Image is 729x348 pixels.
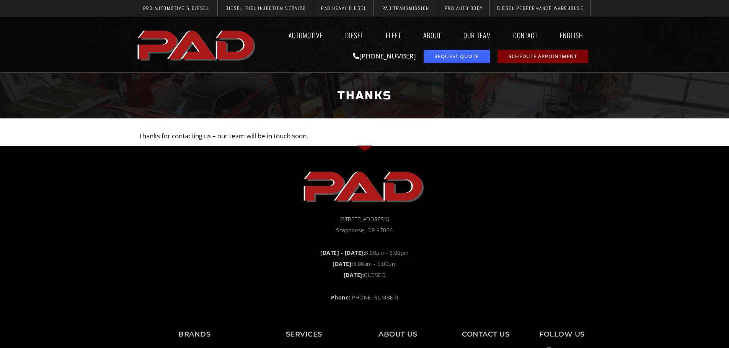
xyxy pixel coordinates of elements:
span: [STREET_ADDRESS] [340,215,389,224]
p: Thanks for contacting us – our team will be in touch soon. [139,130,590,142]
span: PAD Transmission [382,6,429,11]
span: Pro Auto Body [445,6,483,11]
b: [DATE] - [DATE]: [320,249,365,256]
img: The image shows the word "PAD" in bold, red, uppercase letters with a slight shadow effect. [135,24,259,65]
span: Scappoose, OR 97056 [336,226,393,235]
a: Contact [506,26,545,44]
h1: Thanks [139,81,590,110]
span: Schedule Appointment [509,54,577,59]
img: The image shows the word "PAD" in bold, red, uppercase letters with a slight shadow effect. [301,165,427,207]
b: [DATE]: [333,260,353,267]
strong: Phone: [331,294,351,301]
a: English [553,26,594,44]
span: 8:00am - 5:00pm [333,259,396,269]
span: 8:00am - 6:00pm [320,248,409,257]
span: Pro Automotive & Diesel [143,6,209,11]
b: [DATE]: [344,271,364,278]
span: PAD Heavy Diesel [321,6,366,11]
span: Request Quote [434,54,479,59]
a: Our Team [456,26,498,44]
a: Automotive [281,26,330,44]
span: Diesel Fuel Injection Service [225,6,306,11]
a: Diesel [338,26,371,44]
a: Fleet [378,26,408,44]
p: About Us [358,331,438,338]
p: Contact us [445,331,526,338]
nav: Menu [259,26,594,44]
p: Follow Us [533,331,590,338]
span: [PHONE_NUMBER] [331,293,398,302]
span: CLOSED [344,270,386,280]
p: Brands [139,331,250,338]
a: request a service or repair quote [424,50,490,63]
a: About [416,26,448,44]
a: Phone:[PHONE_NUMBER] [139,293,590,302]
a: schedule repair or service appointment [497,50,588,63]
a: pro automotive and diesel home page [139,165,590,207]
a: pro automotive and diesel home page [135,24,259,65]
span: Diesel Performance Warehouse [497,6,584,11]
p: Services [258,331,351,338]
a: [PHONE_NUMBER] [353,52,416,60]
